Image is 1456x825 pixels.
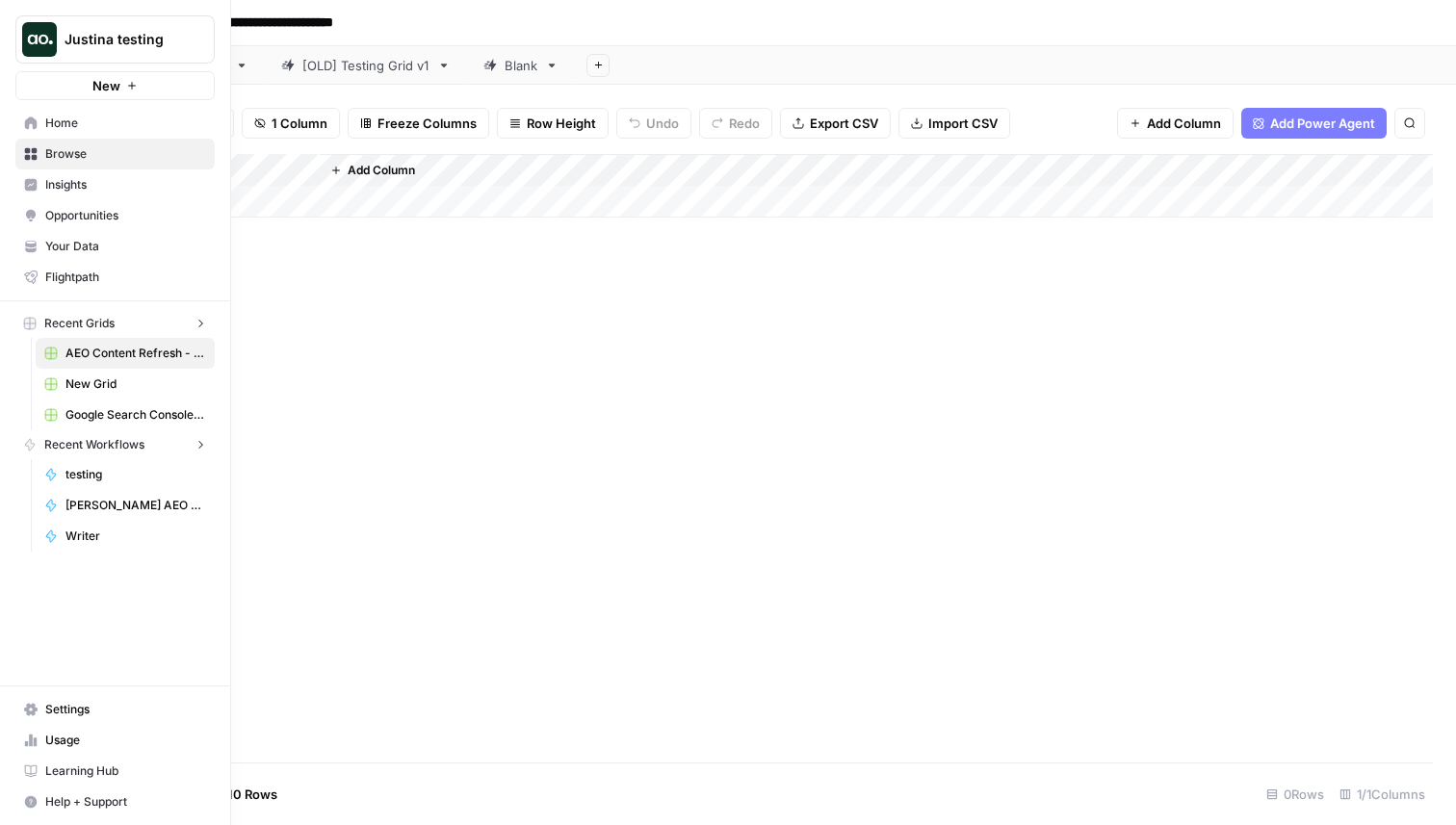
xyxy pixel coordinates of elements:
span: Freeze Columns [377,114,477,133]
a: Opportunities [15,200,215,231]
div: 1/1 Columns [1332,779,1433,810]
a: Insights [15,169,215,200]
a: [OLD] Testing Grid v1 [265,46,467,85]
span: Flightpath [45,269,206,286]
div: Blank [505,56,537,75]
div: 0 Rows [1259,779,1332,810]
span: Opportunities [45,207,206,224]
button: Redo [699,108,772,139]
button: New [15,71,215,100]
span: New Grid [65,375,206,393]
a: New Grid [36,369,215,400]
button: Import CSV [898,108,1010,139]
span: AEO Content Refresh - Testing [65,345,206,362]
span: Justina testing [65,30,181,49]
button: Recent Grids [15,309,215,338]
button: Add Power Agent [1241,108,1387,139]
span: 1 Column [272,114,327,133]
span: Insights [45,176,206,193]
div: [OLD] Testing Grid v1 [302,56,429,75]
span: Undo [646,114,679,133]
span: Add Column [348,162,415,179]
span: Export CSV [810,114,878,133]
a: Flightpath [15,262,215,293]
button: Help + Support [15,786,215,817]
button: Undo [616,108,691,139]
button: Add Column [323,158,423,183]
a: AEO Content Refresh - Testing [36,338,215,369]
a: Google Search Console Demo [36,400,215,430]
button: Export CSV [780,108,891,139]
button: Freeze Columns [348,108,489,139]
span: Google Search Console Demo [65,406,206,424]
span: Writer [65,528,206,545]
span: Browse [45,145,206,163]
button: Workspace: Justina testing [15,15,215,64]
a: Blank [467,46,575,85]
span: Recent Grids [44,315,115,332]
span: Import CSV [928,114,998,133]
a: testing [36,459,215,490]
a: Browse [15,139,215,169]
a: Your Data [15,231,215,262]
button: 1 Column [242,108,340,139]
span: Row Height [527,114,596,133]
span: Home [45,115,206,132]
span: Learning Hub [45,762,206,780]
span: Recent Workflows [44,436,144,453]
a: [PERSON_NAME] AEO Refresh v1 [36,490,215,521]
span: Add 10 Rows [200,785,277,804]
a: Home [15,108,215,139]
img: Justina testing Logo [22,22,57,57]
a: Usage [15,725,215,756]
span: Help + Support [45,793,206,811]
span: Your Data [45,238,206,255]
span: testing [65,466,206,483]
span: Add Power Agent [1270,114,1375,133]
span: Add Column [1147,114,1221,133]
span: Usage [45,732,206,749]
button: Recent Workflows [15,430,215,459]
button: Row Height [497,108,609,139]
button: Add Column [1117,108,1234,139]
span: [PERSON_NAME] AEO Refresh v1 [65,497,206,514]
a: Settings [15,694,215,725]
span: Settings [45,701,206,718]
a: Learning Hub [15,756,215,786]
a: Writer [36,521,215,552]
span: New [92,76,120,95]
span: Redo [729,114,760,133]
